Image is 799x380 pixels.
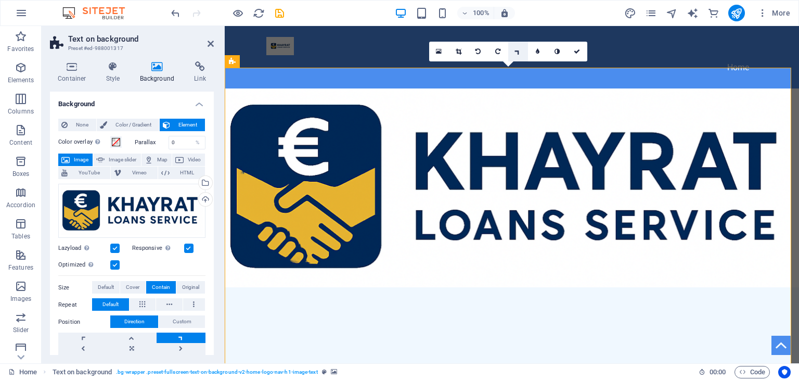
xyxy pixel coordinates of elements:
[645,7,658,19] button: pages
[624,7,637,19] button: design
[10,295,32,303] p: Images
[488,42,508,61] a: Rotate right 90°
[500,8,509,18] i: On resize automatically adjust zoom level to fit chosen device.
[753,5,794,21] button: More
[8,107,34,116] p: Columns
[707,7,720,19] button: commerce
[58,184,205,238] div: file_0000000021c461f48b153023e631773a1-1oE6WWqn_tRrS0fSW6TVBA.png
[73,154,89,166] span: Image
[98,281,114,294] span: Default
[58,299,92,311] label: Repeat
[8,366,37,378] a: Click to cancel selection. Double-click to open Pages
[666,7,678,19] i: Navigator
[757,8,790,18] span: More
[728,5,745,21] button: publish
[173,167,202,179] span: HTML
[53,366,337,378] nav: breadcrumb
[717,368,718,376] span: :
[50,61,98,83] h4: Container
[158,167,205,179] button: HTML
[152,281,170,294] span: Contain
[120,281,145,294] button: Cover
[97,119,159,131] button: Color / Gradient
[110,315,158,328] button: Direction
[331,369,337,375] i: This element contains a background
[124,167,154,179] span: Vimeo
[92,281,120,294] button: Default
[60,7,138,19] img: Editor Logo
[687,7,699,19] button: text_generator
[116,366,317,378] span: . bg-wrapper .preset-fullscreen-text-on-background-v2-home-logo-nav-h1-image-text
[58,167,110,179] button: YouTube
[173,119,202,131] span: Element
[98,61,132,83] h4: Style
[231,7,244,19] button: Click here to leave preview mode and continue editing
[132,242,184,255] label: Responsive
[58,119,96,131] button: None
[159,315,205,328] button: Custom
[132,61,187,83] h4: Background
[169,7,182,19] button: undo
[58,316,110,328] label: Position
[273,7,286,19] button: save
[71,119,93,131] span: None
[7,45,34,53] p: Favorites
[58,242,110,255] label: Lazyload
[645,7,657,19] i: Pages (Ctrl+Alt+S)
[68,34,214,44] h2: Text on background
[176,281,205,294] button: Original
[11,232,30,240] p: Tables
[58,259,110,271] label: Optimized
[170,7,182,19] i: Undo: Change image alignment (Ctrl+Z)
[666,7,678,19] button: navigator
[135,140,169,145] label: Parallax
[173,315,191,328] span: Custom
[253,7,265,19] i: Reload page
[710,366,726,378] span: 00 00
[141,154,172,166] button: Map
[8,76,34,84] p: Elements
[71,167,107,179] span: YouTube
[172,154,205,166] button: Video
[186,61,214,83] h4: Link
[50,92,214,110] h4: Background
[252,7,265,19] button: reload
[707,7,719,19] i: Commerce
[126,281,139,294] span: Cover
[8,263,33,272] p: Features
[190,136,205,149] div: %
[624,7,636,19] i: Design (Ctrl+Alt+Y)
[160,119,205,131] button: Element
[13,326,29,334] p: Slider
[457,7,494,19] button: 100%
[146,281,176,294] button: Contain
[102,298,119,311] span: Default
[449,42,469,61] a: Crop mode
[473,7,489,19] h6: 100%
[9,138,32,147] p: Content
[110,119,156,131] span: Color / Gradient
[93,154,140,166] button: Image slider
[687,7,699,19] i: AI Writer
[58,282,92,294] label: Size
[322,369,327,375] i: This element is a customizable preset
[187,154,202,166] span: Video
[156,154,169,166] span: Map
[53,366,112,378] span: Click to select. Double-click to edit
[548,42,568,61] a: Greyscale
[469,42,488,61] a: Rotate left 90°
[92,298,129,311] button: Default
[274,7,286,19] i: Save (Ctrl+S)
[58,154,93,166] button: Image
[58,136,110,148] label: Color overlay
[429,42,449,61] a: Select files from the file manager, stock photos, or upload file(s)
[6,201,35,209] p: Accordion
[739,366,765,378] span: Code
[124,315,145,328] span: Direction
[108,154,137,166] span: Image slider
[68,44,193,53] h3: Preset #ed-988001317
[528,42,548,61] a: Blur
[568,42,587,61] a: Confirm ( Ctrl ⏎ )
[778,366,791,378] button: Usercentrics
[12,170,30,178] p: Boxes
